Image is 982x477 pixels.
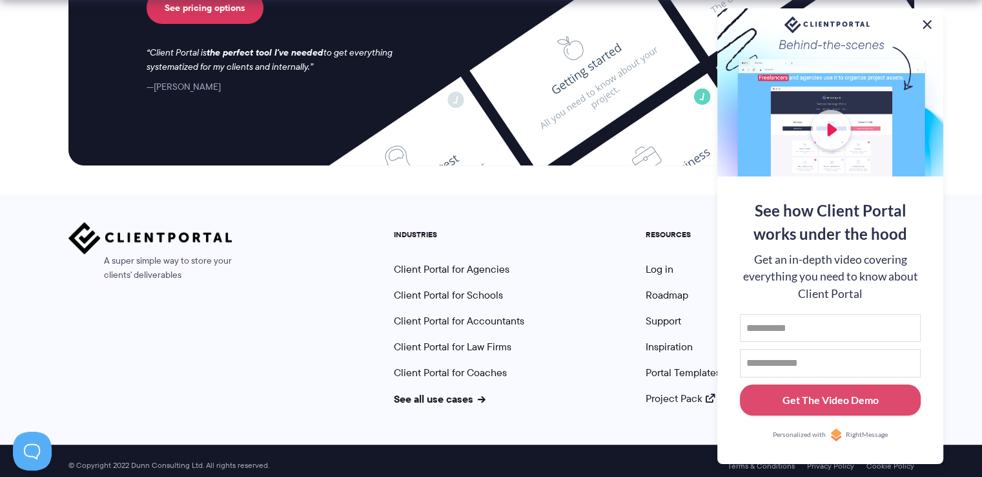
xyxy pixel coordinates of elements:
div: See how Client Portal works under the hood [740,199,921,246]
p: Client Portal is to get everything systematized for my clients and internally. [147,46,410,74]
a: Portal Templates [646,365,721,380]
a: Privacy Policy [807,461,854,471]
span: RightMessage [846,430,888,440]
cite: [PERSON_NAME] [147,80,221,93]
button: Get The Video Demo [740,385,921,416]
a: Client Portal for Schools [394,288,503,302]
a: Terms & Conditions [728,461,795,471]
img: Personalized with RightMessage [830,429,843,441]
a: Client Portal for Law Firms [394,339,511,354]
a: Project Pack [646,391,715,406]
h5: INDUSTRIES [394,230,524,239]
a: Roadmap [646,288,688,302]
a: Client Portal for Accountants [394,313,524,328]
div: Get an in-depth video covering everything you need to know about Client Portal [740,251,921,302]
span: © Copyright 2022 Dunn Consulting Ltd. All rights reserved. [62,461,276,471]
span: A super simple way to store your clients' deliverables [68,254,232,282]
a: Inspiration [646,339,693,354]
iframe: Toggle Customer Support [13,432,52,471]
a: Personalized withRightMessage [740,429,921,441]
a: Support [646,313,681,328]
a: See all use cases [394,391,486,407]
a: Client Portal for Agencies [394,262,509,277]
div: Get The Video Demo [783,392,879,408]
strong: the perfect tool I've needed [207,45,323,59]
h5: RESOURCES [646,230,721,239]
a: Log in [646,262,673,277]
span: Personalized with [773,430,826,440]
a: Client Portal for Coaches [394,365,507,380]
a: Cookie Policy [866,461,914,471]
